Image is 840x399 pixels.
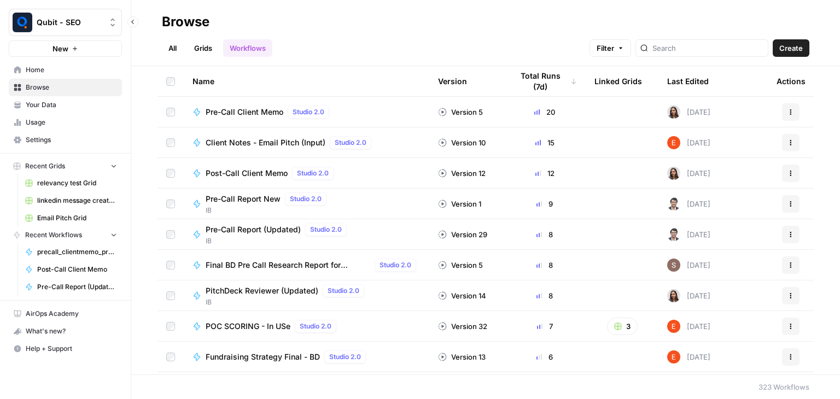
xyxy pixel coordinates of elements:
[667,105,680,119] img: 141n3bijxpn8h033wqhh0520kuqr
[759,382,809,392] div: 323 Workflows
[9,79,122,96] a: Browse
[667,167,680,180] img: 141n3bijxpn8h033wqhh0520kuqr
[590,39,631,57] button: Filter
[310,225,342,234] span: Studio 2.0
[206,224,301,235] span: Pre-Call Report (Updated)
[192,350,421,363] a: Fundraising Strategy Final - BDStudio 2.0
[512,229,577,240] div: 8
[20,261,122,278] a: Post-Call Client Memo
[438,351,486,362] div: Version 13
[206,206,331,215] span: IB
[438,137,486,148] div: Version 10
[192,136,421,149] a: Client Notes - Email Pitch (Input)Studio 2.0
[162,13,209,31] div: Browse
[667,289,710,302] div: [DATE]
[37,196,117,206] span: linkedin message creator [PERSON_NAME]
[9,305,122,322] a: AirOps Academy
[380,260,411,270] span: Studio 2.0
[26,344,117,354] span: Help + Support
[9,9,122,36] button: Workspace: Qubit - SEO
[9,61,122,79] a: Home
[37,17,103,28] span: Qubit - SEO
[290,194,322,204] span: Studio 2.0
[9,227,122,243] button: Recent Workflows
[329,352,361,362] span: Studio 2.0
[438,168,486,179] div: Version 12
[9,114,122,131] a: Usage
[773,39,809,57] button: Create
[667,136,680,149] img: ajf8yqgops6ssyjpn8789yzw4nvp
[37,178,117,188] span: relevancy test Grid
[652,43,763,54] input: Search
[206,285,318,296] span: PitchDeck Reviewer (Updated)
[512,351,577,362] div: 6
[9,340,122,357] button: Help + Support
[667,228,710,241] div: [DATE]
[328,286,359,296] span: Studio 2.0
[25,161,65,171] span: Recent Grids
[20,243,122,261] a: precall_clientmemo_prerevenue_sagar
[9,323,121,339] div: What's new?
[206,351,320,362] span: Fundraising Strategy Final - BD
[597,43,614,54] span: Filter
[26,83,117,92] span: Browse
[512,198,577,209] div: 9
[192,284,421,307] a: PitchDeck Reviewer (Updated)Studio 2.0IB
[438,229,487,240] div: Version 29
[20,278,122,296] a: Pre-Call Report (Updated)
[512,260,577,271] div: 8
[667,259,710,272] div: [DATE]
[20,209,122,227] a: Email Pitch Grid
[594,66,642,96] div: Linked Grids
[512,290,577,301] div: 8
[192,66,421,96] div: Name
[206,137,325,148] span: Client Notes - Email Pitch (Input)
[667,350,680,363] img: ajf8yqgops6ssyjpn8789yzw4nvp
[192,223,421,246] a: Pre-Call Report (Updated)Studio 2.0IB
[512,168,577,179] div: 12
[512,137,577,148] div: 15
[206,260,370,271] span: Final BD Pre Call Research Report for Hubspot
[162,39,183,57] a: All
[37,265,117,274] span: Post-Call Client Memo
[667,167,710,180] div: [DATE]
[667,228,680,241] img: 35tz4koyam3fgiezpr65b8du18d9
[667,259,680,272] img: r1t4d3bf2vn6qf7wuwurvsp061ux
[300,321,331,331] span: Studio 2.0
[20,192,122,209] a: linkedin message creator [PERSON_NAME]
[26,309,117,319] span: AirOps Academy
[512,107,577,118] div: 20
[777,66,806,96] div: Actions
[438,260,483,271] div: Version 5
[206,107,283,118] span: Pre-Call Client Memo
[192,192,421,215] a: Pre-Call Report NewStudio 2.0IB
[667,105,710,119] div: [DATE]
[667,197,710,210] div: [DATE]
[52,43,68,54] span: New
[438,107,483,118] div: Version 5
[20,174,122,192] a: relevancy test Grid
[667,289,680,302] img: 141n3bijxpn8h033wqhh0520kuqr
[26,118,117,127] span: Usage
[335,138,366,148] span: Studio 2.0
[26,100,117,110] span: Your Data
[667,197,680,210] img: 35tz4koyam3fgiezpr65b8du18d9
[192,320,421,333] a: POC SCORING - In USeStudio 2.0
[438,198,481,209] div: Version 1
[206,321,290,332] span: POC SCORING - In USe
[37,282,117,292] span: Pre-Call Report (Updated)
[779,43,803,54] span: Create
[206,168,288,179] span: Post-Call Client Memo
[13,13,32,32] img: Qubit - SEO Logo
[667,136,710,149] div: [DATE]
[206,297,369,307] span: IB
[206,236,351,246] span: IB
[438,290,486,301] div: Version 14
[9,131,122,149] a: Settings
[192,259,421,272] a: Final BD Pre Call Research Report for HubspotStudio 2.0
[26,65,117,75] span: Home
[667,66,709,96] div: Last Edited
[512,321,577,332] div: 7
[26,135,117,145] span: Settings
[223,39,272,57] a: Workflows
